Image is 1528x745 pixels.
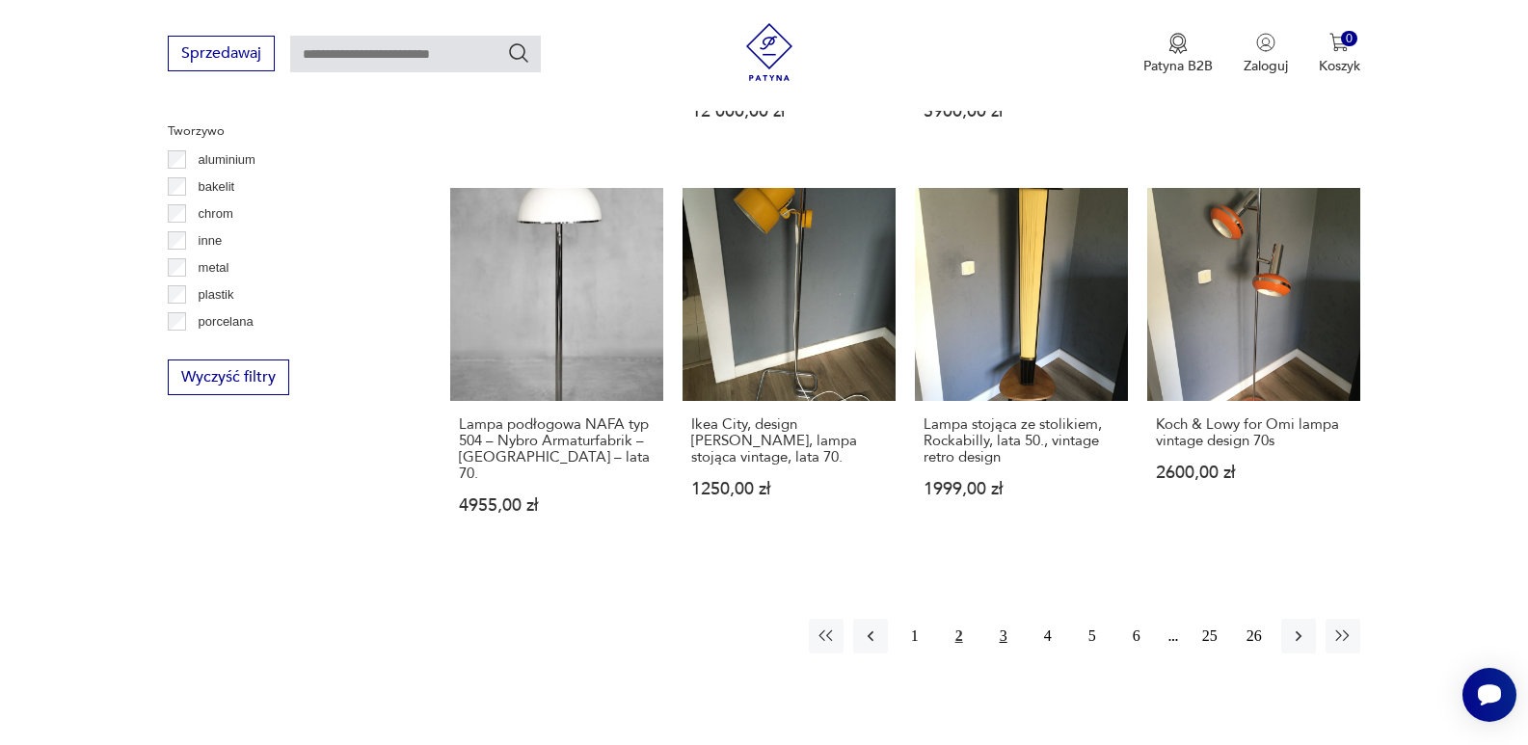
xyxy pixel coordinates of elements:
[691,481,887,497] p: 1250,00 zł
[168,359,289,395] button: Wyczyść filtry
[199,257,229,279] p: metal
[1143,57,1213,75] p: Patyna B2B
[1256,33,1275,52] img: Ikonka użytkownika
[1119,619,1154,653] button: 6
[740,23,798,81] img: Patyna - sklep z meblami i dekoracjami vintage
[924,416,1119,466] h3: Lampa stojąca ze stolikiem, Rockabilly, lata 50., vintage retro design
[1075,619,1110,653] button: 5
[199,284,234,306] p: plastik
[199,338,239,359] p: porcelit
[450,188,663,551] a: Lampa podłogowa NAFA typ 504 – Nybro Armaturfabrik – Szwecja – lata 70.Lampa podłogowa NAFA typ 5...
[1462,668,1516,722] iframe: Smartsupp widget button
[1319,33,1360,75] button: 0Koszyk
[1147,188,1360,551] a: Koch & Lowy for Omi lampa vintage design 70sKoch & Lowy for Omi lampa vintage design 70s2600,00 zł
[1143,33,1213,75] a: Ikona medaluPatyna B2B
[986,619,1021,653] button: 3
[1237,619,1272,653] button: 26
[507,41,530,65] button: Szukaj
[199,176,235,198] p: bakelit
[1143,33,1213,75] button: Patyna B2B
[168,48,275,62] a: Sprzedawaj
[1031,619,1065,653] button: 4
[459,497,655,514] p: 4955,00 zł
[199,230,223,252] p: inne
[1244,33,1288,75] button: Zaloguj
[199,203,233,225] p: chrom
[168,36,275,71] button: Sprzedawaj
[459,416,655,482] h3: Lampa podłogowa NAFA typ 504 – Nybro Armaturfabrik – [GEOGRAPHIC_DATA] – lata 70.
[1156,465,1352,481] p: 2600,00 zł
[1168,33,1188,54] img: Ikona medalu
[1329,33,1349,52] img: Ikona koszyka
[942,619,977,653] button: 2
[924,481,1119,497] p: 1999,00 zł
[683,188,896,551] a: Ikea City, design Borje Claes, lampa stojąca vintage, lata 70.Ikea City, design [PERSON_NAME], la...
[168,120,404,142] p: Tworzywo
[915,188,1128,551] a: Lampa stojąca ze stolikiem, Rockabilly, lata 50., vintage retro designLampa stojąca ze stolikiem,...
[1341,31,1357,47] div: 0
[924,103,1119,120] p: 5900,00 zł
[199,311,254,333] p: porcelana
[691,416,887,466] h3: Ikea City, design [PERSON_NAME], lampa stojąca vintage, lata 70.
[691,103,887,120] p: 12 000,00 zł
[898,619,932,653] button: 1
[1319,57,1360,75] p: Koszyk
[1244,57,1288,75] p: Zaloguj
[199,149,255,171] p: aluminium
[1193,619,1227,653] button: 25
[1156,416,1352,449] h3: Koch & Lowy for Omi lampa vintage design 70s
